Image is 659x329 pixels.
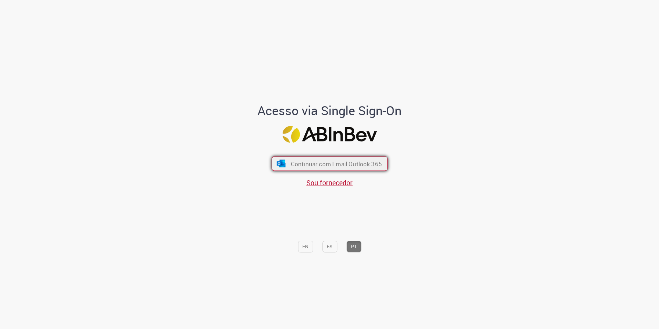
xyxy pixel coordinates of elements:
[346,241,361,252] button: PT
[306,178,353,187] a: Sou fornecedor
[322,241,337,252] button: ES
[276,160,286,167] img: ícone Azure/Microsoft 360
[291,160,382,168] span: Continuar com Email Outlook 365
[272,156,388,171] button: ícone Azure/Microsoft 360 Continuar com Email Outlook 365
[234,104,425,118] h1: Acesso via Single Sign-On
[298,241,313,252] button: EN
[282,126,377,143] img: Logo ABInBev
